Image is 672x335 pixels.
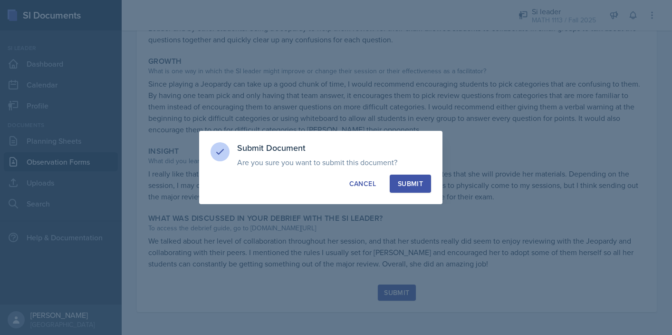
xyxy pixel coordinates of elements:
[349,179,376,188] div: Cancel
[398,179,423,188] div: Submit
[237,158,431,167] p: Are you sure you want to submit this document?
[237,142,431,154] h3: Submit Document
[390,175,431,193] button: Submit
[341,175,384,193] button: Cancel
